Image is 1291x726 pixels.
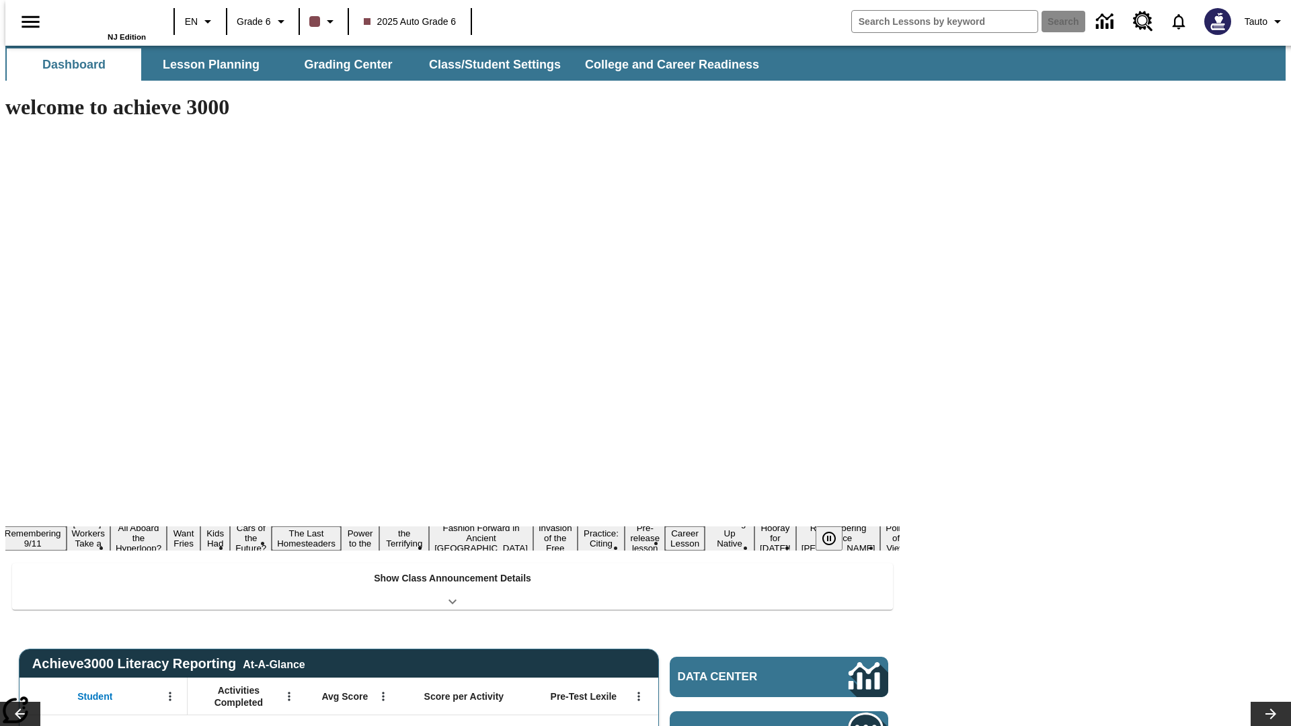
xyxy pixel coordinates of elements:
span: Student [77,690,112,702]
div: SubNavbar [5,48,771,81]
input: search field [852,11,1038,32]
button: Dashboard [7,48,141,81]
button: Slide 8 The Last Homesteaders [272,526,341,551]
a: Notifications [1161,4,1196,39]
span: 2025 Auto Grade 6 [364,15,457,29]
span: Pre-Test Lexile [551,690,617,702]
button: Slide 4 All Aboard the Hyperloop? [110,521,167,555]
button: Slide 10 Attack of the Terrifying Tomatoes [379,516,429,561]
p: Show Class Announcement Details [374,571,531,586]
button: Class/Student Settings [418,48,572,81]
span: NJ Edition [108,33,146,41]
button: Lesson carousel, Next [1251,702,1291,726]
span: Achieve3000 Literacy Reporting [32,656,305,672]
button: Open Menu [373,686,393,707]
span: Avg Score [321,690,368,702]
button: Open Menu [160,686,180,707]
button: Slide 3 Labor Day: Workers Take a Stand [67,516,110,561]
span: Data Center [678,670,804,684]
button: Slide 16 Cooking Up Native Traditions [705,516,754,561]
a: Data Center [670,657,888,697]
div: Show Class Announcement Details [12,563,893,610]
button: Pause [816,526,843,551]
button: Slide 12 The Invasion of the Free CD [533,511,578,565]
button: Slide 5 Do You Want Fries With That? [167,506,200,571]
div: Pause [816,526,856,551]
button: Open side menu [11,2,50,42]
a: Data Center [1088,3,1125,40]
button: Profile/Settings [1239,9,1291,34]
button: Select a new avatar [1196,4,1239,39]
button: Slide 7 Cars of the Future? [230,521,272,555]
h1: welcome to achieve 3000 [5,95,900,120]
span: Activities Completed [194,684,283,709]
a: Home [58,6,146,33]
button: Grading Center [281,48,416,81]
button: Language: EN, Select a language [179,9,222,34]
button: College and Career Readiness [574,48,770,81]
button: Open Menu [629,686,649,707]
button: Grade: Grade 6, Select a grade [231,9,295,34]
span: EN [185,15,198,29]
button: Slide 17 Hooray for Constitution Day! [754,521,796,555]
button: Class color is dark brown. Change class color [304,9,344,34]
button: Slide 14 Pre-release lesson [625,521,665,555]
span: Grade 6 [237,15,271,29]
button: Slide 18 Remembering Justice O'Connor [796,521,881,555]
button: Slide 6 Dirty Jobs Kids Had To Do [200,506,230,571]
img: Avatar [1204,8,1231,35]
span: Tauto [1245,15,1267,29]
span: Score per Activity [424,690,504,702]
button: Slide 11 Fashion Forward in Ancient Rome [429,521,533,555]
button: Lesson Planning [144,48,278,81]
button: Slide 9 Solar Power to the People [341,516,380,561]
a: Resource Center, Will open in new tab [1125,3,1161,40]
button: Slide 13 Mixed Practice: Citing Evidence [578,516,625,561]
button: Open Menu [279,686,299,707]
button: Slide 15 Career Lesson [665,526,705,551]
button: Slide 19 Point of View [880,521,911,555]
div: At-A-Glance [243,656,305,671]
div: Home [58,5,146,41]
div: SubNavbar [5,46,1286,81]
